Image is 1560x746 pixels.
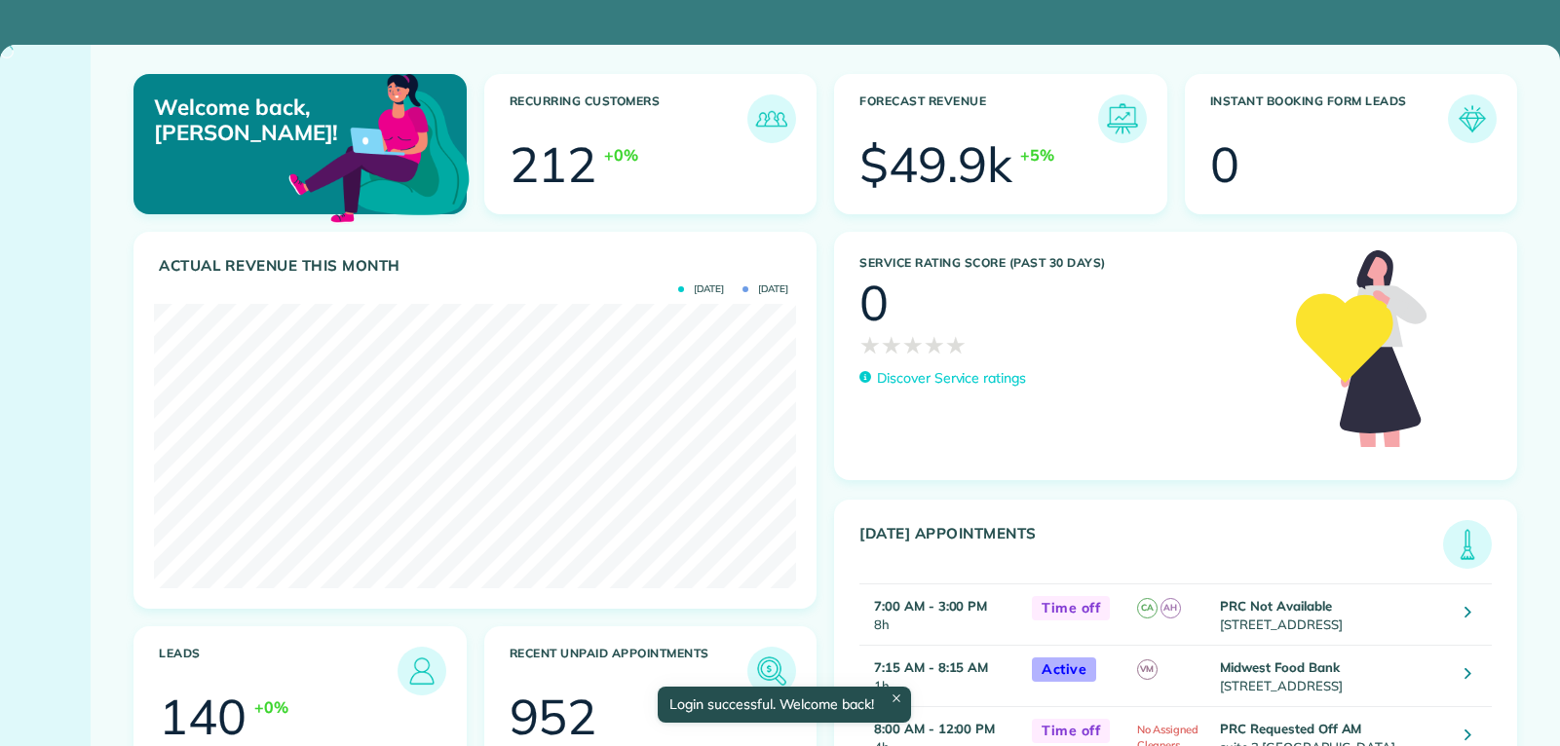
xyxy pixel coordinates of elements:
td: 1h [859,645,1022,706]
span: [DATE] [742,284,788,294]
span: CA [1137,598,1158,618]
a: Discover Service ratings [859,368,1026,389]
div: 140 [159,692,247,741]
span: ★ [945,327,967,362]
img: icon_unpaid_appointments-47b8ce3997adf2238b356f14209ab4cced10bd1f174958f3ca8f1d0dd7fffeee.png [752,652,791,690]
span: Time off [1032,596,1110,620]
span: VM [1137,659,1158,680]
p: Discover Service ratings [877,368,1026,389]
img: icon_form_leads-04211a6a04a5b2264e4ee56bc0799ec3eb69b7e499cbb523a139df1d13a81ae0.png [1453,99,1492,138]
span: Active [1032,657,1096,682]
img: icon_forecast_revenue-8c13a41c7ed35a8dcfafea3cbb826a0462acb37728057bba2d056411b612bbbe.png [1103,99,1142,138]
img: dashboard_welcome-42a62b7d889689a78055ac9021e634bf52bae3f8056760290aed330b23ab8690.png [285,52,474,241]
strong: 7:00 AM - 3:00 PM [874,598,987,614]
img: icon_todays_appointments-901f7ab196bb0bea1936b74009e4eb5ffbc2d2711fa7634e0d609ed5ef32b18b.png [1448,525,1487,564]
h3: Forecast Revenue [859,94,1098,143]
strong: PRC Requested Off AM [1220,721,1361,736]
span: Time off [1032,719,1110,743]
div: 0 [1210,140,1239,189]
span: ★ [902,327,924,362]
div: +5% [1020,143,1054,167]
strong: Midwest Food Bank [1220,659,1339,675]
img: icon_leads-1bed01f49abd5b7fead27621c3d59655bb73ed531f8eeb49469d10e621d6b896.png [402,652,441,690]
span: ★ [859,327,881,362]
p: Welcome back, [PERSON_NAME]! [154,94,359,146]
h3: Recurring Customers [510,94,748,143]
td: [STREET_ADDRESS] [1215,583,1450,645]
h3: Service Rating score (past 30 days) [859,256,1276,270]
span: [DATE] [678,284,724,294]
div: 212 [510,140,597,189]
div: +0% [254,695,288,719]
img: icon_recurring_customers-cf858462ba22bcd05b5a5880d41d6543d210077de5bb9ebc9590e49fd87d84ed.png [752,99,791,138]
span: ★ [881,327,902,362]
div: 0 [859,279,889,327]
span: AH [1160,598,1181,618]
td: [STREET_ADDRESS] [1215,645,1450,706]
h3: Actual Revenue this month [159,257,796,275]
strong: PRC Not Available [1220,598,1331,614]
div: +0% [604,143,638,167]
div: $49.9k [859,140,1012,189]
h3: Instant Booking Form Leads [1210,94,1449,143]
div: Login successful. Welcome back! [658,687,911,723]
strong: 8:00 AM - 12:00 PM [874,721,995,736]
h3: [DATE] Appointments [859,525,1443,569]
strong: 7:15 AM - 8:15 AM [874,659,988,675]
div: 952 [510,692,597,741]
h3: Leads [159,647,398,695]
h3: Recent unpaid appointments [510,647,748,695]
span: ★ [924,327,945,362]
td: 8h [859,583,1022,645]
